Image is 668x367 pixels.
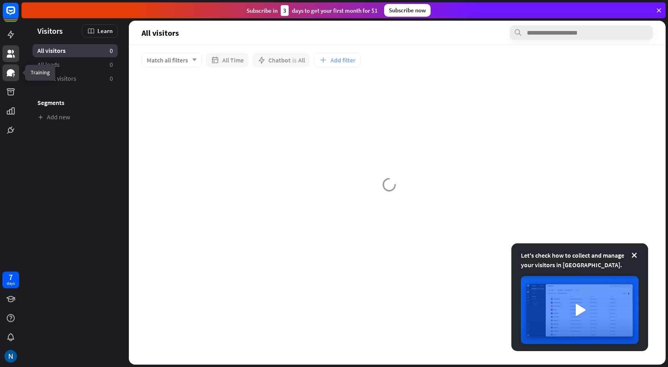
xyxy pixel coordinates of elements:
[142,28,179,37] span: All visitors
[110,60,113,69] aside: 0
[384,4,431,17] div: Subscribe now
[97,27,113,35] span: Learn
[33,72,118,85] a: Recent visitors 0
[2,272,19,288] a: 7 days
[110,74,113,83] aside: 0
[521,250,639,270] div: Let's check how to collect and manage your visitors in [GEOGRAPHIC_DATA].
[37,60,60,69] span: All leads
[37,74,76,83] span: Recent visitors
[37,47,66,55] span: All visitors
[521,276,639,344] img: image
[33,58,118,71] a: All leads 0
[7,281,15,286] div: days
[33,99,118,107] h3: Segments
[110,47,113,55] aside: 0
[33,111,118,124] a: Add new
[37,26,63,35] span: Visitors
[9,274,13,281] div: 7
[281,5,289,16] div: 3
[247,5,378,16] div: Subscribe in days to get your first month for $1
